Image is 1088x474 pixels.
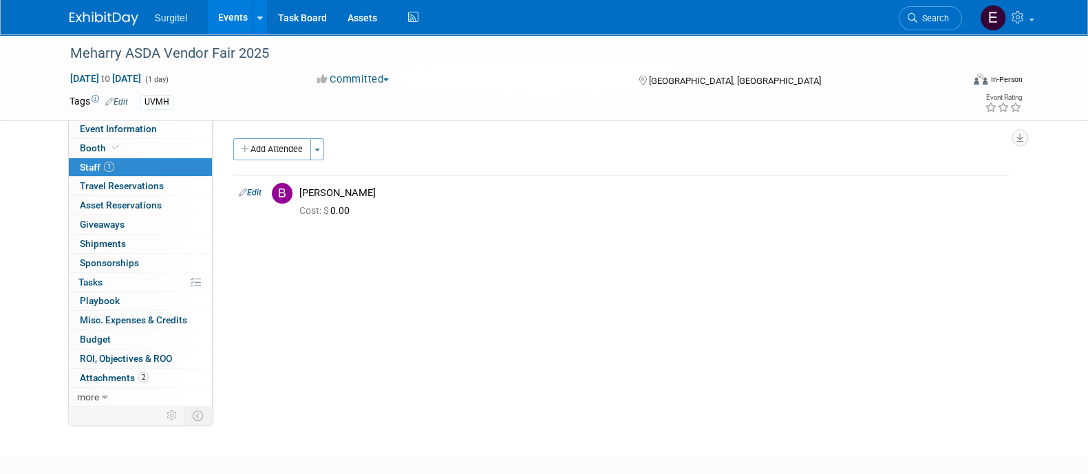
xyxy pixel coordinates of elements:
[80,142,122,153] span: Booth
[78,277,103,288] span: Tasks
[69,273,212,292] a: Tasks
[140,95,173,109] div: UVMH
[917,13,949,23] span: Search
[233,138,311,160] button: Add Attendee
[272,183,292,204] img: B.jpg
[980,5,1006,31] img: Event Coordinator
[69,369,212,387] a: Attachments2
[69,311,212,330] a: Misc. Expenses & Credits
[69,235,212,253] a: Shipments
[881,72,1023,92] div: Event Format
[69,330,212,349] a: Budget
[104,162,114,172] span: 1
[990,74,1022,85] div: In-Person
[299,205,330,216] span: Cost: $
[69,349,212,368] a: ROI, Objectives & ROO
[80,353,172,364] span: ROI, Objectives & ROO
[974,74,988,85] img: Format-Inperson.png
[69,215,212,234] a: Giveaways
[984,94,1021,101] div: Event Rating
[112,144,119,151] i: Booth reservation complete
[69,158,212,177] a: Staff1
[155,12,187,23] span: Surgitel
[70,72,142,85] span: [DATE] [DATE]
[80,238,126,249] span: Shipments
[80,334,111,345] span: Budget
[80,162,114,173] span: Staff
[899,6,962,30] a: Search
[80,372,149,383] span: Attachments
[80,314,187,325] span: Misc. Expenses & Credits
[144,75,169,84] span: (1 day)
[69,139,212,158] a: Booth
[184,407,212,424] td: Toggle Event Tabs
[299,186,1003,200] div: [PERSON_NAME]
[649,76,821,86] span: [GEOGRAPHIC_DATA], [GEOGRAPHIC_DATA]
[99,73,112,84] span: to
[80,123,157,134] span: Event Information
[69,388,212,407] a: more
[80,257,139,268] span: Sponsorships
[80,219,125,230] span: Giveaways
[239,188,262,197] a: Edit
[80,180,164,191] span: Travel Reservations
[312,72,394,87] button: Committed
[70,94,128,110] td: Tags
[80,200,162,211] span: Asset Reservations
[69,292,212,310] a: Playbook
[69,177,212,195] a: Travel Reservations
[69,120,212,138] a: Event Information
[138,372,149,383] span: 2
[105,97,128,107] a: Edit
[80,295,120,306] span: Playbook
[69,196,212,215] a: Asset Reservations
[299,205,355,216] span: 0.00
[160,407,184,424] td: Personalize Event Tab Strip
[65,41,941,66] div: Meharry ASDA Vendor Fair 2025
[77,391,99,402] span: more
[70,12,138,25] img: ExhibitDay
[69,254,212,272] a: Sponsorships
